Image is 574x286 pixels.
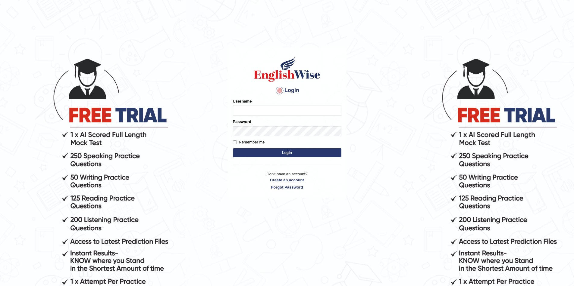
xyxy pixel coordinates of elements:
[233,177,341,183] a: Create an account
[233,140,237,144] input: Remember me
[233,184,341,190] a: Forgot Password
[233,171,341,190] p: Don't have an account?
[233,139,265,145] label: Remember me
[233,98,252,104] label: Username
[253,56,322,83] img: Logo of English Wise sign in for intelligent practice with AI
[233,86,341,95] h4: Login
[233,148,341,157] button: Login
[233,119,251,125] label: Password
